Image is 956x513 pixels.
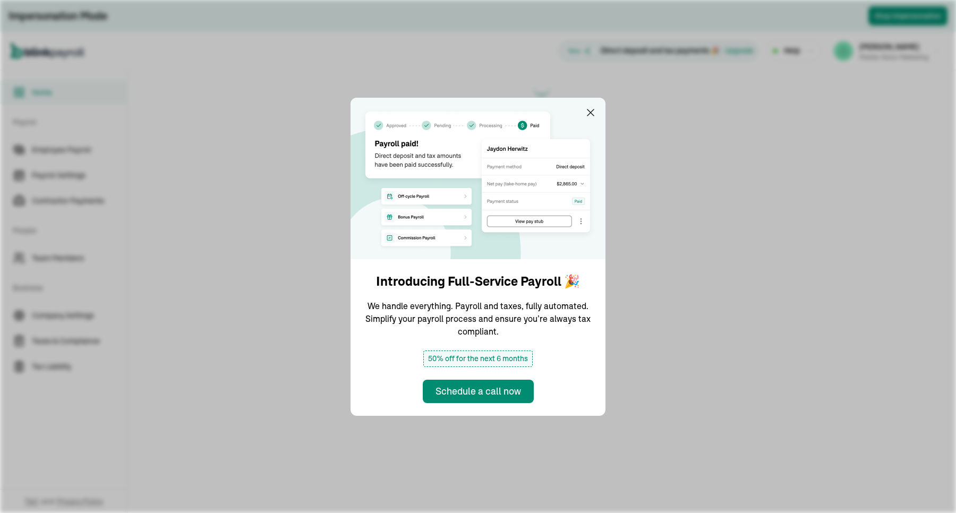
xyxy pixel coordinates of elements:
[351,98,605,259] img: announcement
[436,384,521,398] div: Schedule a call now
[363,300,593,338] p: We handle everything. Payroll and taxes, fully automated. Simplify your payroll process and ensur...
[376,272,580,291] h1: Introducing Full-Service Payroll 🎉
[423,350,533,367] span: 50% off for the next 6 months
[423,380,534,403] button: Schedule a call now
